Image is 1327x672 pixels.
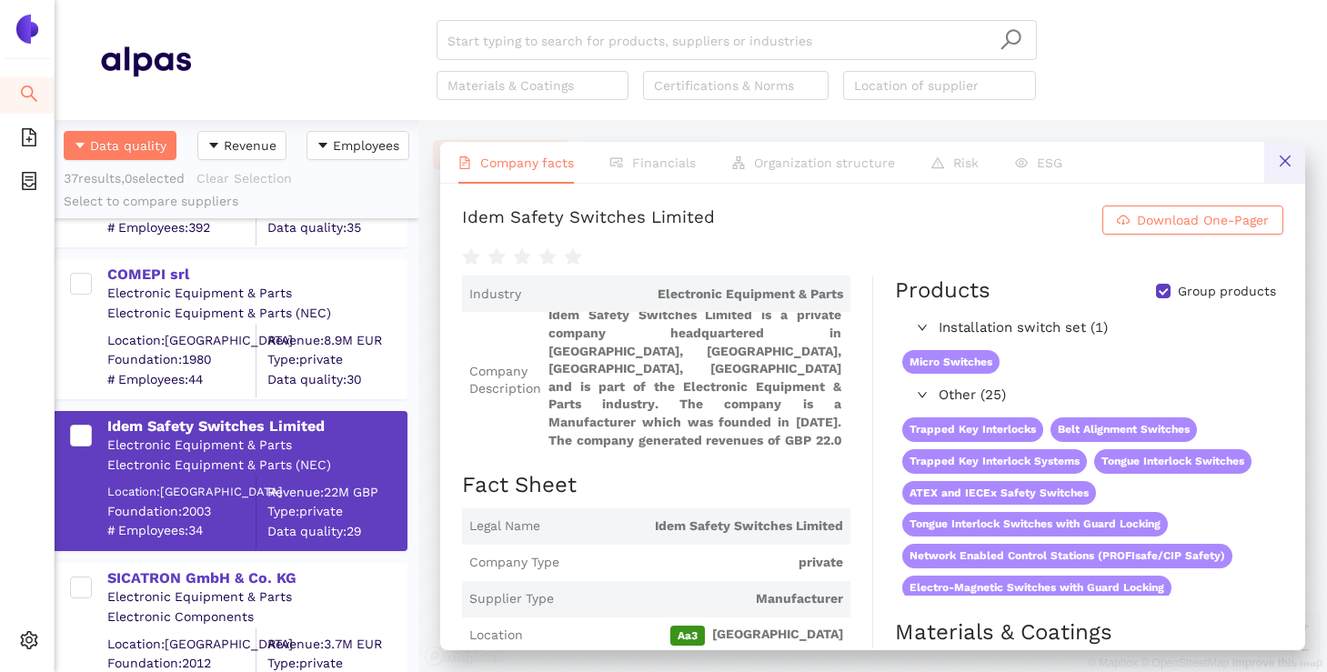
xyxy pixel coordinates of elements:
[902,350,1000,375] span: Micro Switches
[902,576,1171,600] span: Electro-Magnetic Switches with Guard Locking
[1137,210,1269,230] span: Download One-Pager
[902,481,1096,506] span: ATEX and IECEx Safety Switches
[895,314,1282,343] div: Installation switch set (1)
[561,590,843,608] span: Manufacturer
[267,522,406,540] span: Data quality: 29
[469,554,559,572] span: Company Type
[307,131,409,160] button: caret-downEmployees
[107,502,256,520] span: Foundation: 2003
[480,155,574,170] span: Company facts
[267,218,406,236] span: Data quality: 35
[20,165,38,202] span: container
[458,156,471,169] span: file-text
[107,568,406,588] div: SICATRON GmbH & Co. KG
[632,155,696,170] span: Financials
[224,135,276,155] span: Revenue
[267,503,406,521] span: Type: private
[1094,449,1252,474] span: Tongue Interlock Switches
[267,483,406,501] div: Revenue: 22M GBP
[20,625,38,661] span: setting
[1015,156,1028,169] span: eye
[107,265,406,285] div: COMEPI srl
[64,131,176,160] button: caret-downData quality
[197,131,287,160] button: caret-downRevenue
[902,417,1043,442] span: Trapped Key Interlocks
[74,139,86,154] span: caret-down
[754,155,895,170] span: Organization structure
[1000,28,1022,51] span: search
[20,122,38,158] span: file-add
[917,322,928,333] span: right
[939,317,1274,339] span: Installation switch set (1)
[931,156,944,169] span: warning
[267,351,406,369] span: Type: private
[1278,154,1292,168] span: close
[107,588,406,607] div: Electronic Equipment & Parts
[895,381,1282,410] div: Other (25)
[528,286,843,304] span: Electronic Equipment & Parts
[317,139,329,154] span: caret-down
[895,276,990,306] div: Products
[1264,142,1305,183] button: close
[902,544,1232,568] span: Network Enabled Control Stations (PROFIsafe/CIP Safety)
[64,193,409,211] div: Select to compare suppliers
[107,456,406,475] div: Electronic Equipment & Parts (NEC)
[567,554,843,572] span: private
[267,635,406,653] div: Revenue: 3.7M EUR
[939,385,1274,406] span: Other (25)
[107,522,256,540] span: # Employees: 34
[548,312,843,448] span: Idem Safety Switches Limited is a private company headquartered in [GEOGRAPHIC_DATA], [GEOGRAPHIC...
[732,156,745,169] span: apartment
[1117,214,1130,228] span: cloud-download
[107,351,256,369] span: Foundation: 1980
[107,416,406,436] div: Idem Safety Switches Limited
[20,78,38,115] span: search
[469,517,540,536] span: Legal Name
[469,363,541,398] span: Company Description
[1037,155,1062,170] span: ESG
[107,436,406,455] div: Electronic Equipment & Parts
[107,608,406,627] div: Electronic Components
[1102,206,1283,235] button: cloud-downloadDownload One-Pager
[902,449,1087,474] span: Trapped Key Interlock Systems
[107,483,256,499] div: Location: [GEOGRAPHIC_DATA]
[488,248,506,266] span: star
[462,248,480,266] span: star
[107,635,256,653] div: Location: [GEOGRAPHIC_DATA]
[670,626,705,646] span: Aa3
[610,156,623,169] span: fund-view
[548,517,843,536] span: Idem Safety Switches Limited
[513,248,531,266] span: star
[107,218,256,236] span: # Employees: 392
[267,331,406,349] div: Revenue: 8.9M EUR
[538,248,557,266] span: star
[462,470,850,501] h2: Fact Sheet
[13,15,42,44] img: Logo
[530,626,843,646] span: [GEOGRAPHIC_DATA]
[107,285,406,303] div: Electronic Equipment & Parts
[207,139,220,154] span: caret-down
[469,627,523,645] span: Location
[902,512,1168,537] span: Tongue Interlock Switches with Guard Locking
[107,305,406,323] div: Electronic Equipment & Parts (NEC)
[90,135,166,155] span: Data quality
[469,286,521,304] span: Industry
[953,155,979,170] span: Risk
[469,590,554,608] span: Supplier Type
[100,38,191,84] img: Homepage
[267,370,406,388] span: Data quality: 30
[895,617,1283,648] h2: Materials & Coatings
[1171,283,1283,301] span: Group products
[1051,417,1197,442] span: Belt Alignment Switches
[333,135,399,155] span: Employees
[64,171,185,186] span: 37 results, 0 selected
[917,389,928,400] span: right
[564,248,582,266] span: star
[107,331,256,349] div: Location: [GEOGRAPHIC_DATA]
[107,370,256,388] span: # Employees: 44
[196,164,304,193] button: Clear Selection
[462,206,715,235] div: Idem Safety Switches Limited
